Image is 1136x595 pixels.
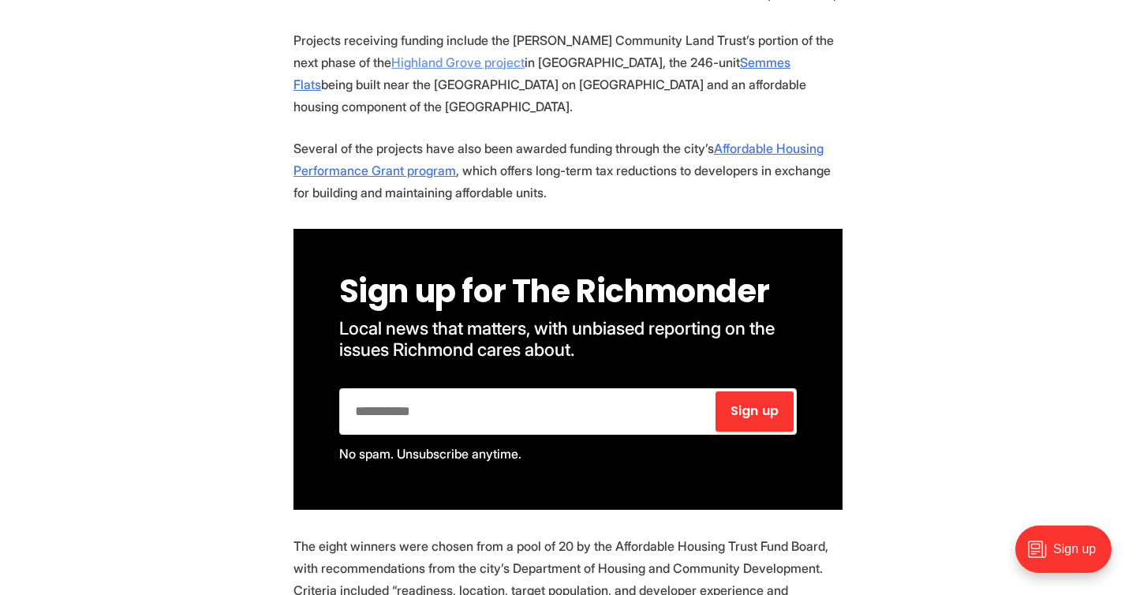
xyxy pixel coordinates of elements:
[339,269,770,313] span: Sign up for The Richmonder
[293,137,843,204] p: Several of the projects have also been awarded funding through the city’s , which offers long-ter...
[339,446,521,462] span: No spam. Unsubscribe anytime.
[731,405,779,417] span: Sign up
[293,29,843,118] p: Projects receiving funding include the [PERSON_NAME] Community Land Trust’s portion of the next p...
[391,54,525,70] a: Highland Grove project
[293,54,790,92] a: Semmes Flats
[339,317,779,360] span: Local news that matters, with unbiased reporting on the issues Richmond cares about.
[1002,518,1136,595] iframe: portal-trigger
[716,391,794,432] button: Sign up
